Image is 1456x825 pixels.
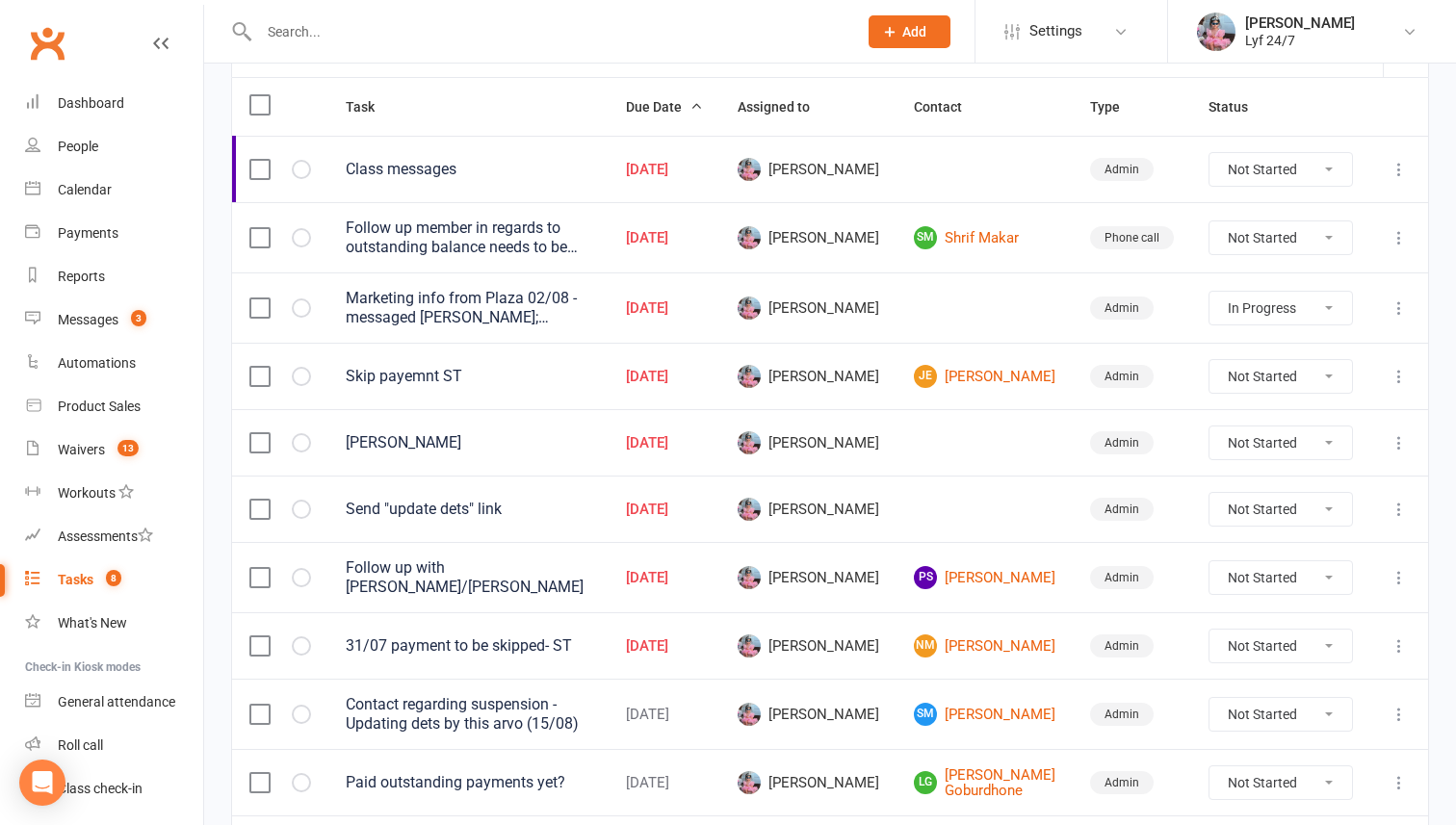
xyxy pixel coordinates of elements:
img: Shali Thevarasan [738,365,761,388]
button: Type [1090,95,1141,118]
span: Type [1090,99,1141,115]
div: Tasks [58,572,93,587]
a: NM[PERSON_NAME] [914,634,1055,657]
img: Shali Thevarasan [738,771,761,794]
div: [DATE] [626,502,703,518]
div: Admin [1090,498,1154,521]
span: Contact [914,99,983,115]
a: SM[PERSON_NAME] [914,703,1055,726]
div: [DATE] [626,638,703,655]
div: Follow up with [PERSON_NAME]/[PERSON_NAME] [346,558,591,597]
span: [PERSON_NAME] [738,634,879,657]
span: 8 [106,570,121,586]
div: Admin [1090,771,1154,794]
div: People [58,139,98,154]
span: PS [914,566,937,589]
img: thumb_image1747747990.png [1197,13,1235,51]
span: Add [902,24,926,39]
button: Status [1209,95,1269,118]
a: Tasks 8 [25,558,203,602]
span: [PERSON_NAME] [738,566,879,589]
div: Phone call [1090,226,1174,249]
a: Reports [25,255,203,298]
div: Follow up member in regards to outstanding balance needs to be settle prior to cancellation - Mem... [346,219,591,257]
div: Paid outstanding payments yet? [346,773,591,792]
a: Class kiosk mode [25,767,203,811]
span: JE [914,365,937,388]
a: Waivers 13 [25,428,203,472]
div: [DATE] [626,435,703,451]
img: Shali Thevarasan [738,498,761,521]
a: SMShrif Makar [914,226,1055,249]
div: [DATE] [626,230,703,246]
div: Admin [1090,158,1154,181]
img: Shali Thevarasan [738,296,761,320]
button: Due Date [626,95,703,118]
span: Status [1209,99,1269,115]
div: 31/07 payment to be skipped- ST [346,636,591,656]
div: Contact regarding suspension - Updating dets by this arvo (15/08) [346,695,591,734]
div: What's New [58,615,127,631]
span: [PERSON_NAME] [738,226,879,249]
button: Task [346,95,396,118]
a: People [25,125,203,168]
span: Due Date [626,99,703,115]
span: SM [914,226,937,249]
span: LG [914,771,937,794]
div: [DATE] [626,369,703,385]
a: Roll call [25,724,203,767]
span: Settings [1029,10,1082,53]
div: Automations [58,355,136,371]
div: [DATE] [626,570,703,586]
a: Messages 3 [25,298,203,342]
div: Dashboard [58,95,124,111]
a: Workouts [25,472,203,515]
img: Shali Thevarasan [738,431,761,454]
div: Class check-in [58,781,143,796]
div: Assessments [58,529,153,544]
div: Calendar [58,182,112,197]
img: Shali Thevarasan [738,566,761,589]
img: Shali Thevarasan [738,226,761,249]
div: Admin [1090,365,1154,388]
div: Roll call [58,737,103,753]
div: [DATE] [626,300,703,317]
span: Assigned to [738,99,831,115]
div: Workouts [58,485,116,501]
div: Admin [1090,296,1154,320]
span: [PERSON_NAME] [738,158,879,181]
a: Payments [25,212,203,255]
div: [PERSON_NAME] [1245,14,1355,32]
div: [DATE] [626,775,703,791]
img: Shali Thevarasan [738,634,761,657]
a: Dashboard [25,82,203,125]
a: General attendance kiosk mode [25,681,203,724]
span: 13 [117,440,139,456]
a: Assessments [25,515,203,558]
a: Product Sales [25,385,203,428]
a: LG[PERSON_NAME] Goburdhone [914,767,1055,799]
div: [DATE] [626,162,703,178]
a: What's New [25,602,203,645]
div: Class messages [346,160,591,179]
button: Add [869,15,950,48]
div: Reports [58,269,105,284]
input: Search... [253,18,844,45]
div: Open Intercom Messenger [19,760,65,806]
div: Admin [1090,703,1154,726]
a: Calendar [25,168,203,212]
span: [PERSON_NAME] [738,498,879,521]
span: [PERSON_NAME] [738,771,879,794]
a: Clubworx [23,19,71,67]
div: Skip payemnt ST [346,367,591,386]
div: Send "update dets" link [346,500,591,519]
div: Admin [1090,566,1154,589]
div: General attendance [58,694,175,709]
img: Shali Thevarasan [738,703,761,726]
span: 3 [131,310,146,326]
div: [PERSON_NAME] [346,433,591,452]
span: NM [914,634,937,657]
span: [PERSON_NAME] [738,431,879,454]
div: Admin [1090,431,1154,454]
div: Waivers [58,442,105,457]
